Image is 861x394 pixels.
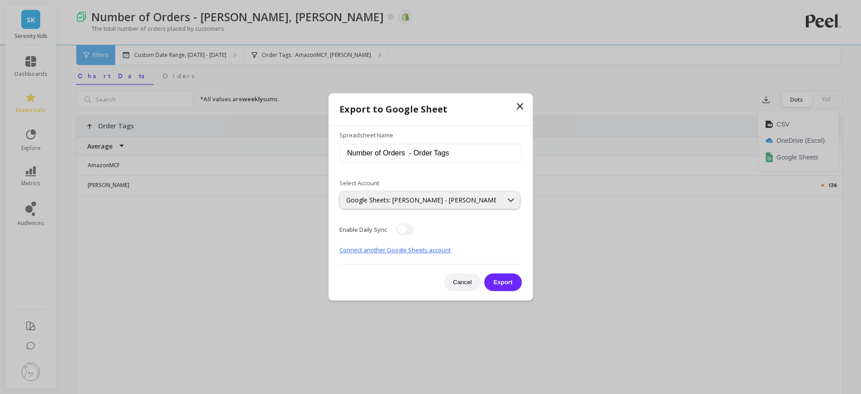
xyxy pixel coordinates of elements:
[339,226,387,234] span: Enable Daily Sync
[339,131,522,141] label: Spreadsheet Name
[339,179,522,188] label: Select Account
[339,246,451,254] a: Connect another Google Sheets account
[346,196,496,205] div: Google Sheets: [PERSON_NAME] - [PERSON_NAME]
[339,103,522,116] h1: Export to Google Sheet
[485,274,522,291] button: Export
[339,144,522,163] input: e.g. Number of Orders - Order Tags
[444,274,481,291] button: Cancel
